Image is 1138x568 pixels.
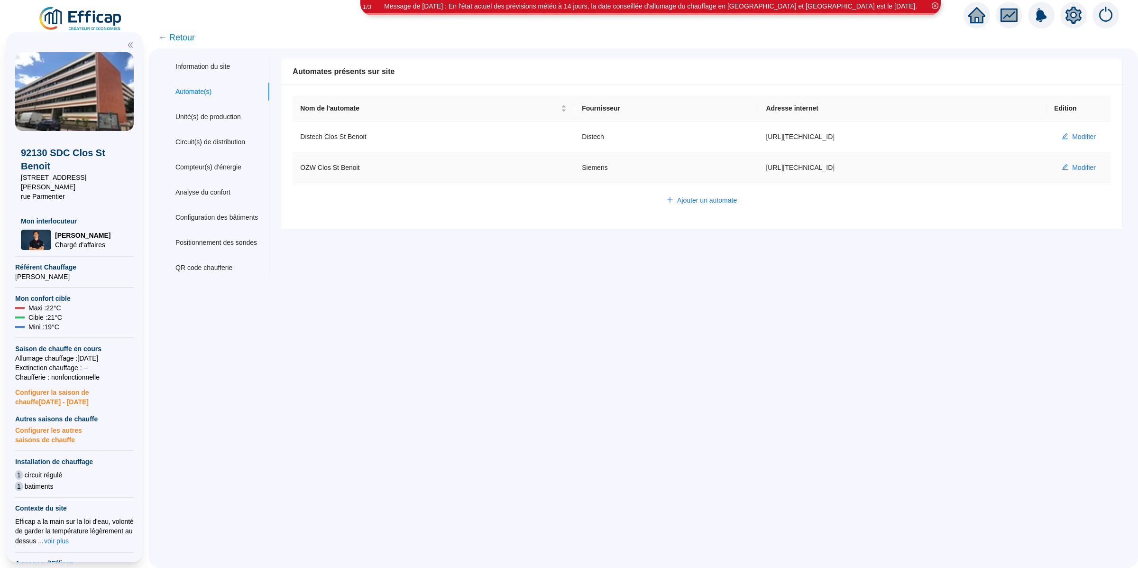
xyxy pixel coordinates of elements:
[158,31,195,44] span: ← Retour
[15,470,23,480] span: 1
[21,146,128,173] span: 92130 SDC Clos St Benoit
[175,187,230,197] div: Analyse du confort
[15,517,134,546] div: Efficap a la main sur la loi d'eau, volonté de garder la température légèrement au dessus ...
[21,173,128,192] span: [STREET_ADDRESS][PERSON_NAME]
[175,87,211,97] div: Automate(s)
[25,470,62,480] span: circuit régulé
[28,313,62,322] span: Cible : 21 °C
[293,152,574,183] td: OZW Clos St Benoit
[1092,2,1119,28] img: alerts
[758,96,1046,121] th: Adresse internet
[175,213,258,223] div: Configuration des bâtiments
[21,230,51,250] img: Chargé d'affaires
[574,96,758,121] th: Fournisseur
[15,372,134,382] span: Chaufferie : non fonctionnelle
[15,344,134,354] span: Saison de chauffe en cours
[1065,7,1082,24] span: setting
[659,193,744,208] button: Ajouter un automate
[175,238,257,248] div: Positionnement des sondes
[21,216,128,226] span: Mon interlocuteur
[15,354,134,363] span: Allumage chauffage : [DATE]
[1054,129,1103,144] button: Modifier
[55,231,110,240] span: [PERSON_NAME]
[574,121,758,152] td: Distech
[175,137,245,147] div: Circuit(s) de distribution
[44,536,69,546] span: voir plus
[293,66,1111,77] div: Automates présents sur site
[1072,163,1096,173] span: Modifier
[968,7,985,24] span: home
[574,152,758,183] td: Siemens
[363,3,371,10] i: 1 / 3
[1046,96,1111,121] th: Edition
[1000,7,1018,24] span: fund
[667,196,673,203] span: plus
[127,42,134,48] span: double-left
[28,322,59,332] span: Mini : 19 °C
[300,103,559,113] span: Nom de l'automate
[758,152,1046,183] td: [URL][TECHNICAL_ID]
[55,240,110,250] span: Chargé d'affaires
[175,112,241,122] div: Unité(s) de production
[15,414,134,424] span: Autres saisons de chauffe
[38,6,124,32] img: efficap energie logo
[15,482,23,491] span: 1
[1072,132,1096,142] span: Modifier
[1028,2,1055,28] img: alerts
[1062,133,1068,140] span: edit
[15,363,134,372] span: Exctinction chauffage : --
[293,96,574,121] th: Nom de l'automate
[15,294,134,303] span: Mon confort cible
[677,196,737,205] span: Ajouter un automate
[758,121,1046,152] td: [URL][TECHNICAL_ID]
[293,121,574,152] td: Distech Clos St Benoit
[15,272,134,281] span: [PERSON_NAME]
[21,192,128,201] span: rue Parmentier
[175,62,230,72] div: Information du site
[1062,164,1068,170] span: edit
[25,482,54,491] span: batiments
[15,503,134,513] span: Contexte du site
[15,457,134,466] span: Installation de chauffage
[932,2,938,9] span: close-circle
[15,424,134,445] span: Configurer les autres saisons de chauffe
[15,382,134,407] span: Configurer la saison de chauffe [DATE] - [DATE]
[28,303,61,313] span: Maxi : 22 °C
[384,1,917,11] div: Message de [DATE] : En l'état actuel des prévisions météo à 14 jours, la date conseillée d'alluma...
[15,559,134,568] span: A propos d'Efficap
[175,162,241,172] div: Compteur(s) d'énergie
[175,263,232,273] div: QR code chaufferie
[15,262,134,272] span: Référent Chauffage
[1054,160,1103,175] button: Modifier
[44,536,69,546] button: voir plus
